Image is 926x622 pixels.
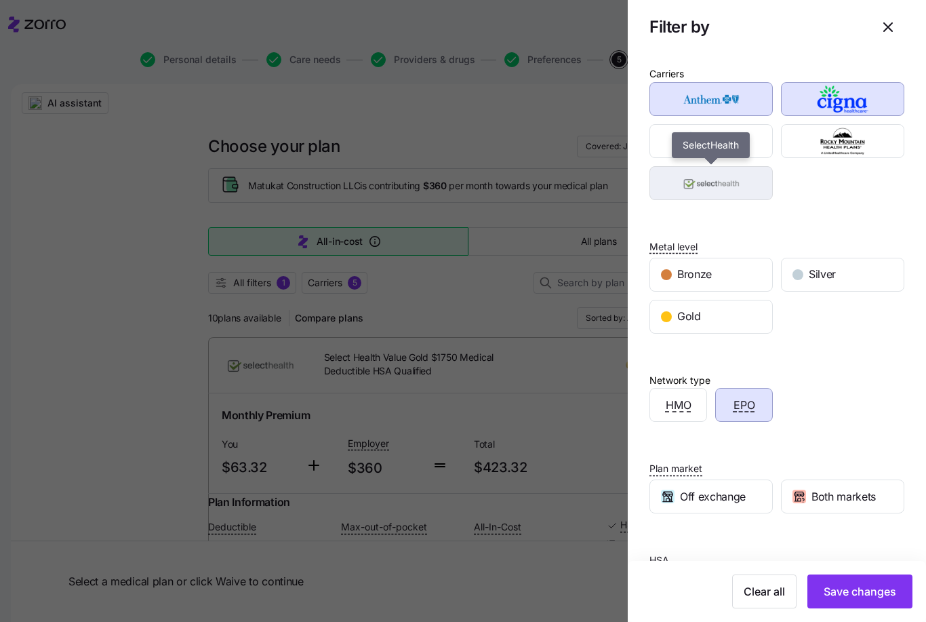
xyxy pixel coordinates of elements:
[677,266,712,283] span: Bronze
[811,488,876,505] span: Both markets
[662,170,761,197] img: SelectHealth
[824,583,896,600] span: Save changes
[677,308,701,325] span: Gold
[662,85,761,113] img: Anthem
[807,575,912,608] button: Save changes
[649,462,702,475] span: Plan market
[662,128,761,155] img: Kaiser Permanente
[680,488,746,505] span: Off exchange
[649,16,861,37] h1: Filter by
[732,575,797,608] button: Clear all
[744,583,785,600] span: Clear all
[733,397,755,414] span: EPO
[649,373,710,388] div: Network type
[793,85,893,113] img: Cigna Healthcare
[666,397,691,414] span: HMO
[649,240,698,254] span: Metal level
[649,66,684,81] div: Carriers
[809,266,836,283] span: Silver
[793,128,893,155] img: Rocky Mountain Health Plans
[649,553,669,567] span: HSA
